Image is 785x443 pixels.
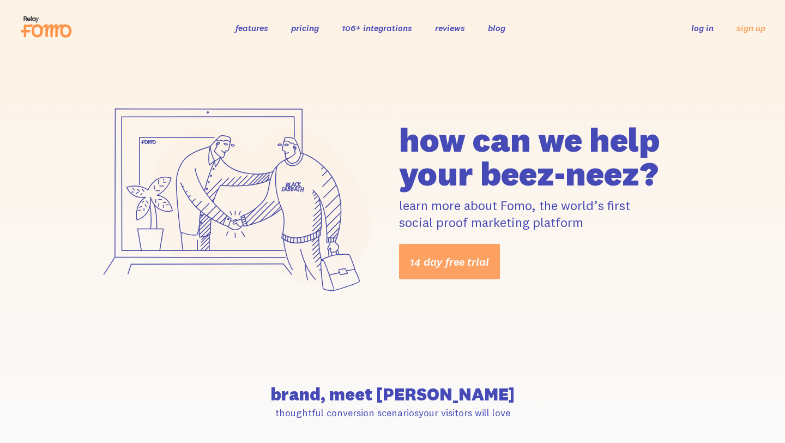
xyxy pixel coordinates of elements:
p: thoughtful conversion scenarios your visitors will love [88,406,697,419]
h2: brand, meet [PERSON_NAME] [88,386,697,403]
p: learn more about Fomo, the world’s first social proof marketing platform [399,197,697,231]
a: 106+ integrations [342,22,412,33]
a: reviews [435,22,465,33]
a: log in [691,22,714,33]
a: pricing [291,22,319,33]
a: blog [488,22,505,33]
h1: how can we help your beez-neez? [399,123,697,190]
a: 14 day free trial [399,244,500,279]
a: sign up [736,22,765,34]
a: features [235,22,268,33]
